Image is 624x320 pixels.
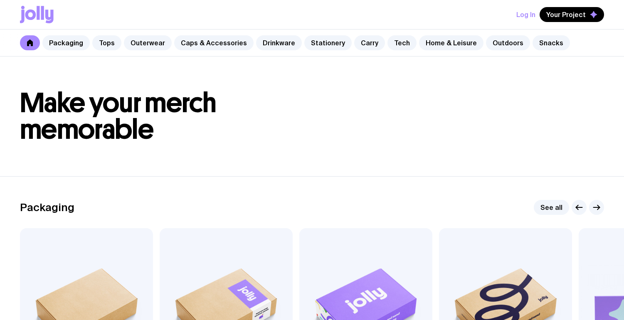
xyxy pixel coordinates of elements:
a: Snacks [533,35,570,50]
button: Log In [516,7,535,22]
a: Caps & Accessories [174,35,254,50]
a: Tech [387,35,417,50]
span: Your Project [546,10,586,19]
span: Make your merch memorable [20,86,217,146]
a: Packaging [42,35,90,50]
a: Carry [354,35,385,50]
a: Outerwear [124,35,172,50]
a: Tops [92,35,121,50]
a: Drinkware [256,35,302,50]
a: Stationery [304,35,352,50]
a: See all [534,200,569,215]
a: Home & Leisure [419,35,483,50]
h2: Packaging [20,201,74,214]
a: Outdoors [486,35,530,50]
button: Your Project [540,7,604,22]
